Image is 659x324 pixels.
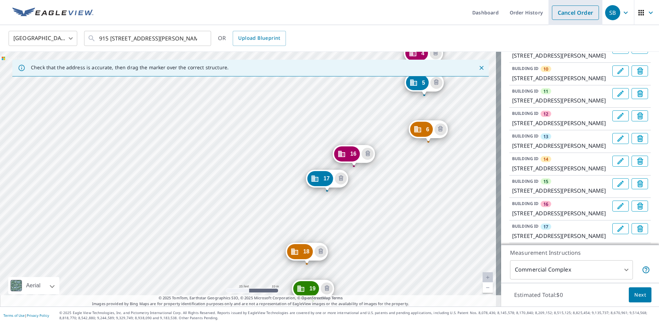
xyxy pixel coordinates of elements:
button: Next [629,287,651,303]
button: Delete building 16 [362,148,374,160]
span: 5 [422,80,425,85]
p: [STREET_ADDRESS][PERSON_NAME] [512,164,610,172]
a: Cancel Order [552,5,599,20]
span: 10 [543,66,548,72]
button: Edit building 16 [612,201,629,212]
button: Delete building 14 [632,156,648,167]
span: 4 [421,51,424,56]
button: Delete building 10 [632,65,648,76]
div: Aerial [8,277,59,294]
p: [STREET_ADDRESS][PERSON_NAME] [512,209,610,217]
span: 16 [350,151,356,156]
span: 17 [323,176,329,181]
p: BUILDING ID [512,223,539,229]
p: | [3,313,49,317]
img: EV Logo [12,8,93,18]
p: [STREET_ADDRESS][PERSON_NAME] [512,142,610,150]
p: [STREET_ADDRESS][PERSON_NAME] [512,51,610,60]
span: 15 [543,178,548,184]
button: Edit building 17 [612,223,629,234]
button: Delete building 19 [321,283,333,295]
div: OR [218,31,286,46]
span: Next [634,291,646,299]
span: Each building may require a separate measurement report; if so, your account will be billed per r... [642,266,650,274]
div: Dropped pin, building 5, Commercial property, 951 Hanna Bend Ct Manchester, MO 63021 [404,74,443,95]
button: Edit building 10 [612,65,629,76]
button: Delete building 18 [315,245,327,257]
a: Upload Blueprint [233,31,286,46]
div: SB [605,5,620,20]
button: Delete building 4 [430,47,442,59]
p: [STREET_ADDRESS][PERSON_NAME] [512,232,610,240]
button: Delete building 11 [632,88,648,99]
div: Dropped pin, building 18, Commercial property, 967 Hanna Bend Ct Manchester, MO 63021 [286,243,328,264]
button: Edit building 12 [612,110,629,121]
button: Edit building 15 [612,178,629,189]
button: Delete building 5 [430,77,442,89]
p: [STREET_ADDRESS][PERSON_NAME] [512,74,610,82]
button: Close [477,63,486,72]
a: Terms of Use [3,313,25,318]
a: Privacy Policy [27,313,49,318]
div: Dropped pin, building 16, Commercial property, 959 Hanna Bend Ct Manchester, MO 63021 [333,145,375,166]
p: © 2025 Eagle View Technologies, Inc. and Pictometry International Corp. All Rights Reserved. Repo... [59,310,656,321]
p: [STREET_ADDRESS][PERSON_NAME] [512,96,610,105]
button: Delete building 6 [435,123,447,135]
p: Measurement Instructions [510,249,650,257]
p: BUILDING ID [512,65,539,71]
span: 13 [543,133,548,140]
div: Dropped pin, building 6, Commercial property, 955 Hanna Bend Ct Manchester, MO 63021 [408,120,448,142]
p: BUILDING ID [512,178,539,184]
div: Dropped pin, building 17, Commercial property, 963 Hanna Bend Ct Manchester, MO 63021 [306,170,348,191]
p: [STREET_ADDRESS][PERSON_NAME] [512,187,610,195]
p: Estimated Total: $0 [509,287,568,302]
p: BUILDING ID [512,156,539,161]
div: Dropped pin, building 19, Commercial property, 971 Hanna Bend Ct Manchester, MO 63021 [292,280,334,301]
p: BUILDING ID [512,88,539,94]
button: Edit building 11 [612,88,629,99]
button: Delete building 17 [335,172,347,184]
div: Dropped pin, building 4, Commercial property, 947 Hanna Bend Ct Manchester, MO 63021 [404,44,443,65]
button: Edit building 14 [612,156,629,167]
div: [GEOGRAPHIC_DATA] [9,29,77,48]
div: Aerial [24,277,43,294]
span: 19 [309,286,315,291]
span: 17 [543,224,548,230]
p: BUILDING ID [512,110,539,116]
span: 11 [543,88,548,94]
button: Delete building 13 [632,133,648,144]
span: 6 [426,127,429,132]
p: [STREET_ADDRESS][PERSON_NAME] [512,119,610,127]
p: BUILDING ID [512,201,539,206]
p: BUILDING ID [512,133,539,139]
a: OpenStreetMap [301,295,330,300]
input: Search by address or latitude-longitude [99,29,197,48]
button: Delete building 15 [632,178,648,189]
span: 16 [543,201,548,207]
button: Delete building 17 [632,223,648,234]
button: Delete building 16 [632,201,648,212]
a: Current Level 20, Zoom Out [483,283,493,293]
a: Terms [332,295,343,300]
div: Commercial Complex [510,260,633,279]
span: © 2025 TomTom, Earthstar Geographics SIO, © 2025 Microsoft Corporation, © [159,295,343,301]
span: 12 [543,111,548,117]
span: 18 [303,249,309,254]
button: Edit building 13 [612,133,629,144]
span: 14 [543,156,548,162]
span: Upload Blueprint [238,34,280,43]
a: Current Level 20, Zoom In Disabled [483,272,493,283]
button: Delete building 12 [632,110,648,121]
p: Check that the address is accurate, then drag the marker over the correct structure. [31,64,229,71]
